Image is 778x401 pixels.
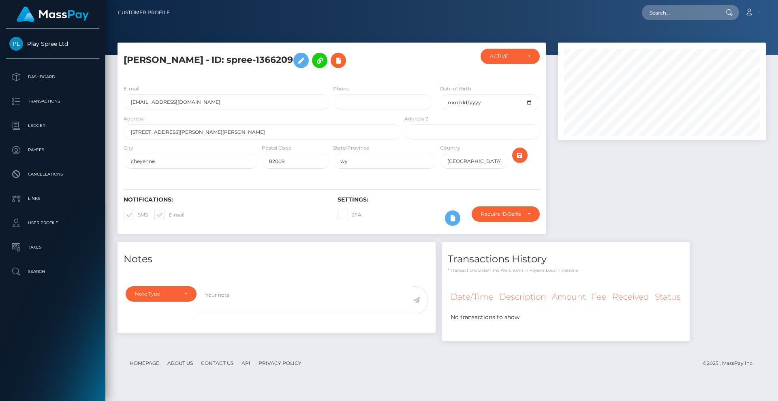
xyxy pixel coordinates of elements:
[481,211,521,217] div: Require ID/Selfie Verification
[124,196,325,203] h6: Notifications:
[124,49,397,72] h5: [PERSON_NAME] - ID: spree-1366209
[9,71,96,83] p: Dashboard
[6,140,99,160] a: Payees
[6,189,99,209] a: Links
[448,252,684,266] h4: Transactions History
[609,286,652,308] th: Received
[6,67,99,87] a: Dashboard
[448,308,684,327] td: No transactions to show
[238,357,254,369] a: API
[9,120,96,132] p: Ledger
[652,286,684,308] th: Status
[472,206,540,222] button: Require ID/Selfie Verification
[6,213,99,233] a: User Profile
[164,357,196,369] a: About Us
[703,359,760,368] div: © 2025 , MassPay Inc.
[118,4,170,21] a: Customer Profile
[440,85,471,92] label: Date of Birth
[124,210,148,220] label: SMS
[135,291,178,297] div: Note Type
[6,116,99,136] a: Ledger
[440,144,460,152] label: Country
[6,262,99,282] a: Search
[496,286,549,308] th: Description
[333,85,349,92] label: Phone
[9,266,96,278] p: Search
[448,286,496,308] th: Date/Time
[6,237,99,257] a: Taxes
[404,115,428,122] label: Address 2
[6,40,99,47] span: Play Spree Ltd
[9,168,96,180] p: Cancellations
[9,193,96,205] p: Links
[154,210,184,220] label: E-mail
[17,6,89,22] img: MassPay Logo
[124,85,139,92] label: E-mail
[9,144,96,156] p: Payees
[124,115,143,122] label: Address
[338,210,361,220] label: 2FA
[6,164,99,184] a: Cancellations
[481,49,540,64] button: ACTIVE
[9,95,96,107] p: Transactions
[333,144,369,152] label: State/Province
[255,357,305,369] a: Privacy Policy
[6,91,99,112] a: Transactions
[124,252,430,266] h4: Notes
[9,241,96,253] p: Taxes
[642,5,718,20] input: Search...
[126,357,162,369] a: Homepage
[126,286,197,302] button: Note Type
[262,144,291,152] label: Postal Code
[124,144,133,152] label: City
[9,217,96,229] p: User Profile
[338,196,539,203] h6: Settings:
[198,357,237,369] a: Contact Us
[549,286,589,308] th: Amount
[448,267,684,273] p: * Transactions date/time are shown in payee's local timezone
[490,53,521,60] div: ACTIVE
[9,37,23,51] img: Play Spree Ltd
[589,286,609,308] th: Fee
